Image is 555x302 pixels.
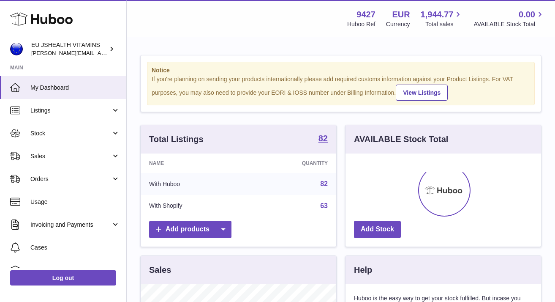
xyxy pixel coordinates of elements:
[318,134,328,143] strong: 82
[354,264,372,276] h3: Help
[320,180,328,187] a: 82
[30,152,111,160] span: Sales
[152,75,530,101] div: If you're planning on sending your products internationally please add required customs informati...
[30,129,111,137] span: Stock
[31,41,107,57] div: EU JSHEALTH VITAMINS
[519,9,535,20] span: 0.00
[347,20,375,28] div: Huboo Ref
[356,9,375,20] strong: 9427
[354,134,448,145] h3: AVAILABLE Stock Total
[421,9,463,28] a: 1,944.77 Total sales
[396,85,448,101] a: View Listings
[152,66,530,74] strong: Notice
[425,20,463,28] span: Total sales
[30,198,120,206] span: Usage
[30,244,120,252] span: Cases
[30,107,111,115] span: Listings
[141,173,246,195] td: With Huboo
[141,195,246,217] td: With Shopify
[30,84,120,92] span: My Dashboard
[149,221,231,238] a: Add products
[386,20,410,28] div: Currency
[318,134,328,144] a: 82
[421,9,454,20] span: 1,944.77
[320,202,328,209] a: 63
[30,221,111,229] span: Invoicing and Payments
[473,20,545,28] span: AVAILABLE Stock Total
[246,154,336,173] th: Quantity
[10,270,116,286] a: Log out
[31,49,169,56] span: [PERSON_NAME][EMAIL_ADDRESS][DOMAIN_NAME]
[392,9,410,20] strong: EUR
[149,134,204,145] h3: Total Listings
[149,264,171,276] h3: Sales
[30,266,120,275] span: Channels
[473,9,545,28] a: 0.00 AVAILABLE Stock Total
[354,221,401,238] a: Add Stock
[141,154,246,173] th: Name
[30,175,111,183] span: Orders
[10,43,23,55] img: laura@jessicasepel.com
